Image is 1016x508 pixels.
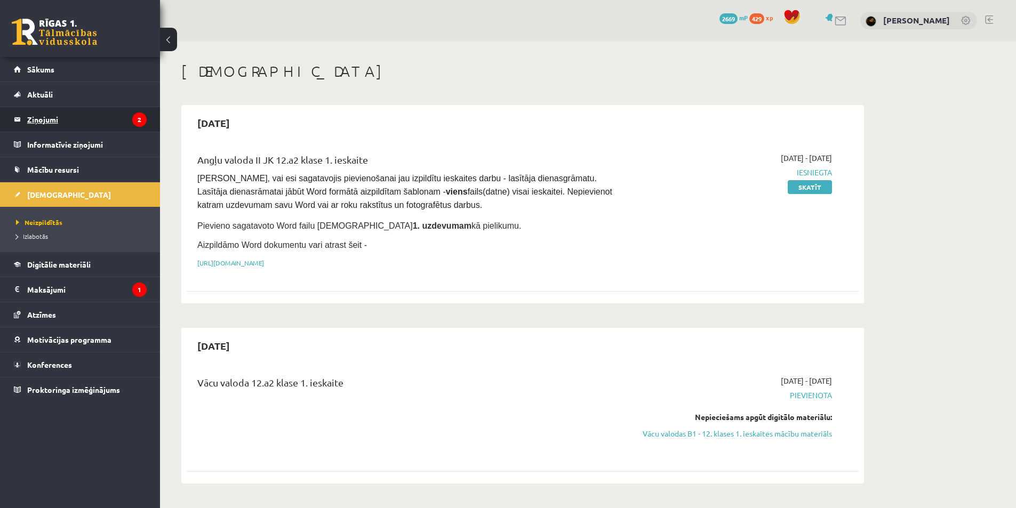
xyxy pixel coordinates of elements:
[749,13,778,22] a: 429 xp
[719,13,738,24] span: 2669
[132,112,147,127] i: 2
[27,132,147,157] legend: Informatīvie ziņojumi
[14,82,147,107] a: Aktuāli
[781,152,832,164] span: [DATE] - [DATE]
[14,57,147,82] a: Sākums
[187,333,241,358] h2: [DATE]
[27,360,72,369] span: Konferences
[749,13,764,24] span: 429
[16,218,62,227] span: Neizpildītās
[27,90,53,99] span: Aktuāli
[446,187,468,196] strong: viens
[197,174,614,209] span: [PERSON_NAME], vai esi sagatavojis pievienošanai jau izpildītu ieskaites darbu - lasītāja dienasg...
[631,167,832,178] span: Iesniegta
[27,190,111,199] span: [DEMOGRAPHIC_DATA]
[14,352,147,377] a: Konferences
[27,335,111,344] span: Motivācijas programma
[766,13,773,22] span: xp
[14,157,147,182] a: Mācību resursi
[739,13,748,22] span: mP
[16,232,48,240] span: Izlabotās
[197,221,521,230] span: Pievieno sagatavoto Word failu [DEMOGRAPHIC_DATA] kā pielikumu.
[197,152,615,172] div: Angļu valoda II JK 12.a2 klase 1. ieskaite
[16,217,149,227] a: Neizpildītās
[631,390,832,401] span: Pievienota
[27,260,91,269] span: Digitālie materiāli
[781,375,832,386] span: [DATE] - [DATE]
[187,110,241,135] h2: [DATE]
[27,165,79,174] span: Mācību resursi
[14,302,147,327] a: Atzīmes
[27,107,147,132] legend: Ziņojumi
[413,221,471,230] strong: 1. uzdevumam
[883,15,950,26] a: [PERSON_NAME]
[16,231,149,241] a: Izlabotās
[27,385,120,394] span: Proktoringa izmēģinājums
[719,13,748,22] a: 2669 mP
[631,428,832,439] a: Vācu valodas B1 - 12. klases 1. ieskaites mācību materiāls
[14,327,147,352] a: Motivācijas programma
[27,277,147,302] legend: Maksājumi
[788,180,832,194] a: Skatīt
[14,182,147,207] a: [DEMOGRAPHIC_DATA]
[14,377,147,402] a: Proktoringa izmēģinājums
[197,259,264,267] a: [URL][DOMAIN_NAME]
[27,64,54,74] span: Sākums
[12,19,97,45] a: Rīgas 1. Tālmācības vidusskola
[27,310,56,319] span: Atzīmes
[181,62,864,80] h1: [DEMOGRAPHIC_DATA]
[132,283,147,297] i: 1
[14,277,147,302] a: Maksājumi1
[14,252,147,277] a: Digitālie materiāli
[631,412,832,423] div: Nepieciešams apgūt digitālo materiālu:
[866,16,876,27] img: Paula Lauceniece
[197,240,367,249] span: Aizpildāmo Word dokumentu vari atrast šeit -
[14,132,147,157] a: Informatīvie ziņojumi
[197,375,615,395] div: Vācu valoda 12.a2 klase 1. ieskaite
[14,107,147,132] a: Ziņojumi2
